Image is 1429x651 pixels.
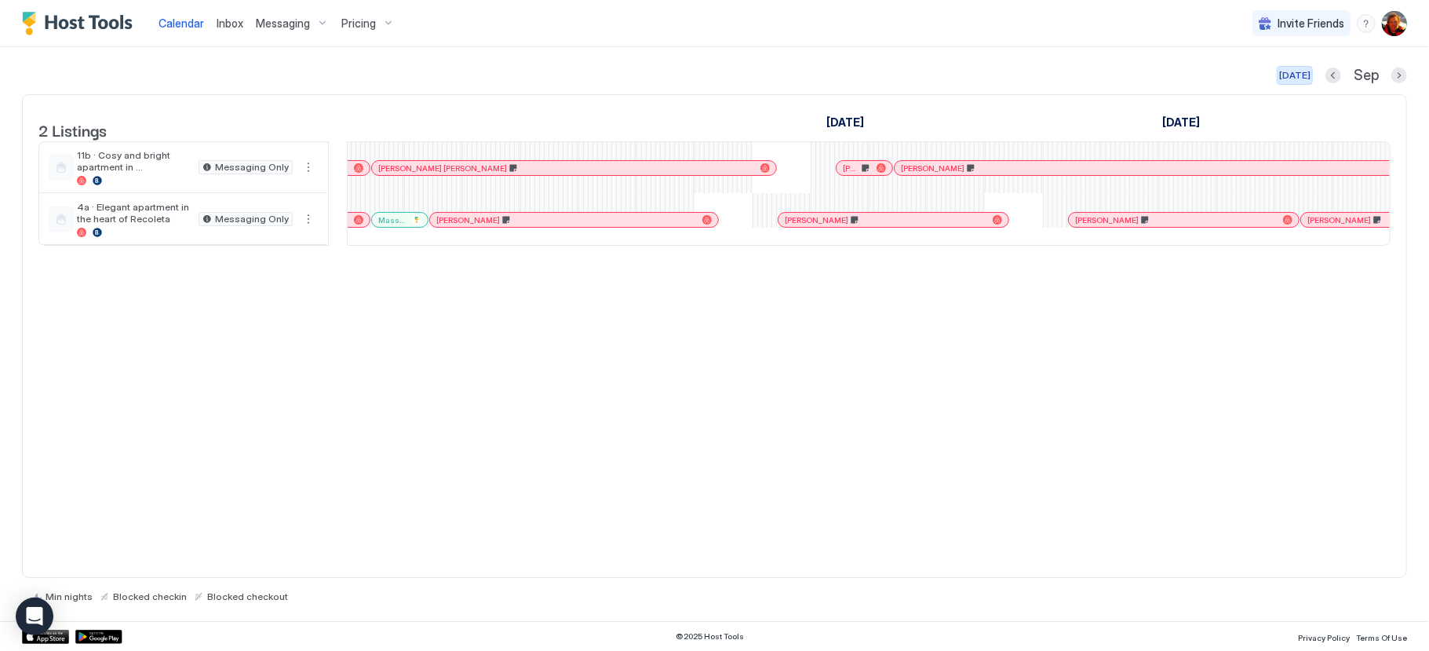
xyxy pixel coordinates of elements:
[436,215,500,225] span: [PERSON_NAME]
[414,133,452,156] a: September 18, 2025
[1278,16,1344,31] span: Invite Friends
[370,137,391,153] span: Wed
[299,158,318,177] div: menu
[378,163,507,174] span: [PERSON_NAME] [PERSON_NAME]
[936,133,974,156] a: September 27, 2025
[341,16,376,31] span: Pricing
[1356,628,1407,645] a: Terms Of Use
[1359,137,1374,153] span: Sat
[113,591,187,602] span: Blocked checkin
[549,137,563,153] span: Sat
[1228,133,1263,156] a: October 2, 2025
[901,163,964,174] span: [PERSON_NAME]
[662,137,683,153] span: Mon
[1128,137,1146,153] span: Tue
[643,133,687,156] a: September 22, 2025
[785,215,848,225] span: [PERSON_NAME]
[592,137,602,153] span: 21
[1307,215,1371,225] span: [PERSON_NAME]
[899,137,910,153] span: Fri
[1303,137,1314,153] span: Fri
[299,210,318,229] div: menu
[1294,137,1300,153] span: 3
[475,133,506,156] a: September 19, 2025
[843,163,859,174] span: [PERSON_NAME]
[940,137,953,153] span: 27
[299,210,318,229] button: More options
[955,137,970,153] span: Sat
[1174,137,1178,153] span: 1
[1114,137,1126,153] span: 30
[1232,137,1238,153] span: 2
[1325,68,1341,83] button: Previous month
[46,591,93,602] span: Min nights
[299,158,318,177] button: More options
[358,137,368,153] span: 17
[997,137,1010,153] span: 28
[1012,137,1030,153] span: Sun
[1357,14,1376,33] div: menu
[778,137,799,153] span: Wed
[1075,215,1139,225] span: [PERSON_NAME]
[1170,133,1205,156] a: October 1, 2025
[217,15,243,31] a: Inbox
[759,133,803,156] a: September 24, 2025
[479,137,489,153] span: 19
[378,215,406,225] span: Mass producciones
[837,137,855,153] span: Thu
[417,137,428,153] span: 18
[722,137,739,153] span: Tue
[822,111,867,133] a: September 1, 2025
[707,137,720,153] span: 23
[1354,67,1379,85] span: Sep
[763,137,776,153] span: 24
[75,630,122,644] a: Google Play Store
[22,630,69,644] a: App Store
[77,149,192,173] span: 11b · Cosy and bright apartment in [GEOGRAPHIC_DATA]
[256,16,310,31] span: Messaging
[491,137,502,153] span: Fri
[77,201,192,225] span: 4a · Elegant apartment in the heart of Recoleta
[1298,628,1350,645] a: Privacy Policy
[16,598,53,635] div: Open Intercom Messenger
[1350,137,1357,153] span: 4
[534,137,546,153] span: 20
[880,133,914,156] a: September 26, 2025
[1290,133,1318,156] a: October 3, 2025
[588,133,625,156] a: September 21, 2025
[647,137,660,153] span: 22
[884,137,897,153] span: 26
[1110,133,1150,156] a: September 30, 2025
[676,631,745,642] span: © 2025 Host Tools
[159,15,204,31] a: Calendar
[1050,133,1093,156] a: September 29, 2025
[604,137,622,153] span: Sun
[1298,633,1350,642] span: Privacy Policy
[1069,137,1089,153] span: Mon
[22,12,140,35] a: Host Tools Logo
[159,16,204,30] span: Calendar
[1279,68,1311,82] div: [DATE]
[818,133,859,156] a: September 25, 2025
[207,591,288,602] span: Blocked checkout
[1054,137,1066,153] span: 29
[822,137,835,153] span: 25
[38,118,107,141] span: 2 Listings
[993,133,1033,156] a: September 28, 2025
[703,133,743,156] a: September 23, 2025
[1391,68,1407,83] button: Next month
[1158,111,1204,133] a: October 1, 2025
[1356,633,1407,642] span: Terms Of Use
[430,137,448,153] span: Thu
[530,133,567,156] a: September 20, 2025
[354,133,395,156] a: September 17, 2025
[1241,137,1259,153] span: Thu
[217,16,243,30] span: Inbox
[1382,11,1407,36] div: User profile
[1277,66,1313,85] button: [DATE]
[1346,133,1378,156] a: October 4, 2025
[1180,137,1201,153] span: Wed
